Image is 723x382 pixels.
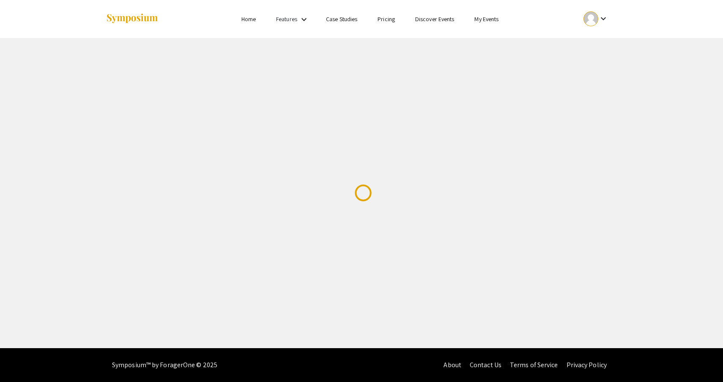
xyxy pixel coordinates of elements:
[510,360,558,369] a: Terms of Service
[378,15,395,23] a: Pricing
[575,9,617,28] button: Expand account dropdown
[444,360,461,369] a: About
[106,13,159,25] img: Symposium by ForagerOne
[687,344,717,376] iframe: Chat
[474,15,498,23] a: My Events
[598,14,608,24] mat-icon: Expand account dropdown
[299,14,309,25] mat-icon: Expand Features list
[276,15,297,23] a: Features
[415,15,455,23] a: Discover Events
[326,15,357,23] a: Case Studies
[470,360,501,369] a: Contact Us
[241,15,256,23] a: Home
[112,348,217,382] div: Symposium™ by ForagerOne © 2025
[567,360,607,369] a: Privacy Policy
